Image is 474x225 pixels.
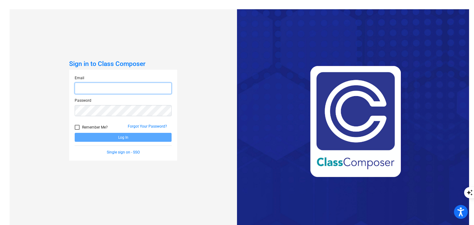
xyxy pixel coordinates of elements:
button: Log In [75,133,172,142]
a: Forgot Your Password? [128,124,167,129]
label: Email [75,75,84,81]
h3: Sign in to Class Composer [69,60,177,68]
label: Password [75,98,91,103]
span: Remember Me? [82,124,108,131]
a: Single sign on - SSO [107,150,140,154]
